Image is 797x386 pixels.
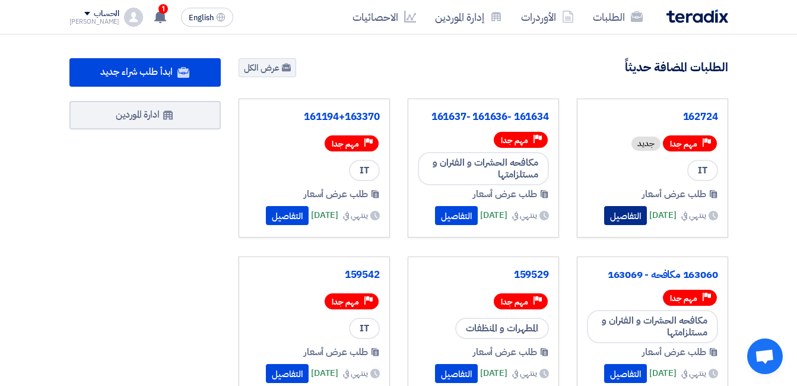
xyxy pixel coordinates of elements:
[266,206,309,225] button: التفاصيل
[266,364,309,383] button: التفاصيل
[435,364,478,383] button: التفاصيل
[304,345,368,359] span: طلب عرض أسعار
[349,160,380,181] span: IT
[670,138,697,150] span: مهم جدا
[304,187,368,201] span: طلب عرض أسعار
[249,111,380,123] a: 161194+163370
[189,14,214,22] span: English
[332,296,359,308] span: مهم جدا
[311,208,338,222] span: [DATE]
[642,187,706,201] span: طلب عرض أسعار
[94,9,119,19] div: الحساب
[158,4,168,14] span: 1
[69,101,221,129] a: ادارة الموردين
[587,111,718,123] a: 162724
[587,269,718,281] a: 163060 مكافحه - 163069
[455,318,549,339] span: المطهرات و المنظفات
[181,8,233,27] button: English
[604,364,647,383] button: التفاصيل
[249,269,380,281] a: 159542
[69,18,120,25] div: [PERSON_NAME]
[349,318,380,339] span: IT
[501,135,528,146] span: مهم جدا
[512,3,583,31] a: الأوردرات
[473,187,537,201] span: طلب عرض أسعار
[587,310,718,343] span: مكافحه الحشرات و الفئران و مستلزامتها
[512,367,536,379] span: ينتهي في
[418,111,549,123] a: 161634 -161636 -161637
[583,3,652,31] a: الطلبات
[343,3,426,31] a: الاحصائيات
[625,59,728,75] h4: الطلبات المضافة حديثاً
[239,58,296,77] a: عرض الكل
[435,206,478,225] button: التفاصيل
[332,138,359,150] span: مهم جدا
[687,160,718,181] span: IT
[311,366,338,380] span: [DATE]
[642,345,706,359] span: طلب عرض أسعار
[649,366,677,380] span: [DATE]
[100,65,172,79] span: ابدأ طلب شراء جديد
[343,209,367,222] span: ينتهي في
[418,269,549,281] a: 159529
[501,296,528,308] span: مهم جدا
[480,366,507,380] span: [DATE]
[604,206,647,225] button: التفاصيل
[631,137,661,151] div: جديد
[473,345,537,359] span: طلب عرض أسعار
[681,367,706,379] span: ينتهي في
[343,367,367,379] span: ينتهي في
[747,338,783,374] div: Open chat
[124,8,143,27] img: profile_test.png
[649,208,677,222] span: [DATE]
[512,209,536,222] span: ينتهي في
[418,152,549,185] span: مكافحه الحشرات و الفئران و مستلزامتها
[681,209,706,222] span: ينتهي في
[480,208,507,222] span: [DATE]
[670,293,697,304] span: مهم جدا
[426,3,512,31] a: إدارة الموردين
[666,10,728,23] img: Teradix logo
